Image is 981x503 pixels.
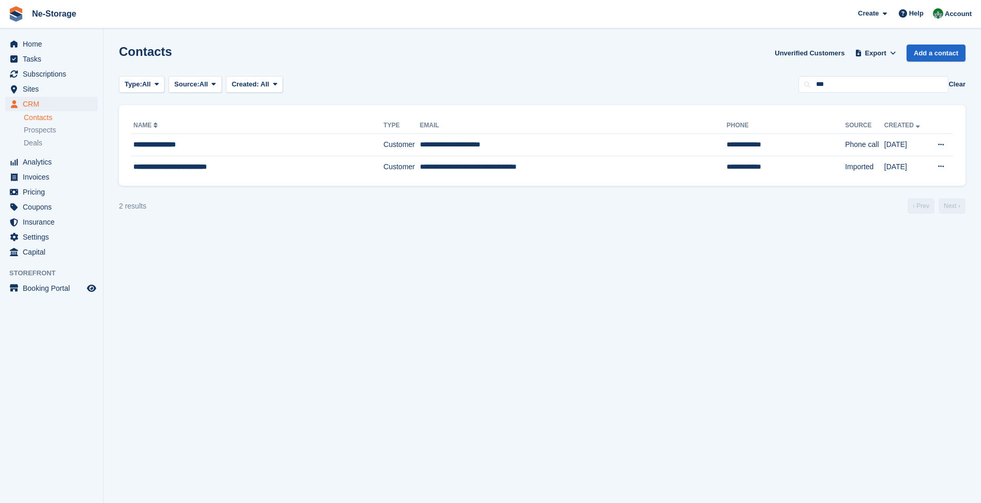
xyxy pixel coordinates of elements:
td: Imported [845,156,884,177]
a: Created [884,122,922,129]
span: Type: [125,79,142,90]
td: [DATE] [884,134,928,156]
a: Preview store [85,282,98,294]
a: menu [5,82,98,96]
a: menu [5,97,98,111]
th: Source [845,117,884,134]
span: Coupons [23,200,85,214]
a: Ne-Storage [28,5,80,22]
span: Capital [23,245,85,259]
span: Analytics [23,155,85,169]
a: menu [5,281,98,295]
span: Prospects [24,125,56,135]
a: Contacts [24,113,98,123]
h1: Contacts [119,45,172,58]
a: menu [5,170,98,184]
span: Settings [23,230,85,244]
span: Insurance [23,215,85,229]
button: Type: All [119,76,164,93]
th: Phone [727,117,845,134]
nav: Page [905,198,968,214]
span: Pricing [23,185,85,199]
button: Created: All [226,76,283,93]
span: Created: [232,80,259,88]
a: Prospects [24,125,98,136]
a: menu [5,185,98,199]
td: Customer [384,134,420,156]
span: All [261,80,269,88]
a: Previous [908,198,934,214]
span: Deals [24,138,42,148]
a: menu [5,230,98,244]
button: Source: All [169,76,222,93]
a: menu [5,52,98,66]
span: All [142,79,151,90]
button: Export [853,45,898,62]
img: Charlotte Nesbitt [933,8,943,19]
span: Create [858,8,879,19]
a: Next [939,198,965,214]
a: Name [133,122,160,129]
th: Type [384,117,420,134]
td: Customer [384,156,420,177]
span: CRM [23,97,85,111]
a: menu [5,215,98,229]
span: Booking Portal [23,281,85,295]
span: All [200,79,208,90]
span: Invoices [23,170,85,184]
a: Add a contact [907,45,965,62]
span: Tasks [23,52,85,66]
span: Subscriptions [23,67,85,81]
a: Deals [24,138,98,149]
button: Clear [948,79,965,90]
a: menu [5,245,98,259]
span: Export [865,48,886,58]
span: Home [23,37,85,51]
span: Help [909,8,924,19]
a: menu [5,37,98,51]
span: Account [945,9,972,19]
span: Sites [23,82,85,96]
a: Unverified Customers [771,45,849,62]
a: menu [5,200,98,214]
a: menu [5,67,98,81]
td: Phone call [845,134,884,156]
th: Email [420,117,727,134]
span: Storefront [9,268,103,278]
img: stora-icon-8386f47178a22dfd0bd8f6a31ec36ba5ce8667c1dd55bd0f319d3a0aa187defe.svg [8,6,24,22]
td: [DATE] [884,156,928,177]
span: Source: [174,79,199,90]
a: menu [5,155,98,169]
div: 2 results [119,201,146,212]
